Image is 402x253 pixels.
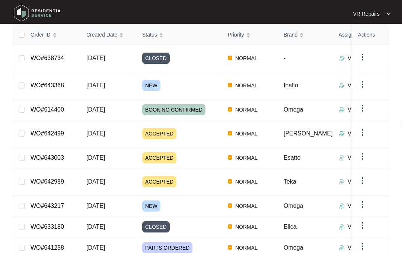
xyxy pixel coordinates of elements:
span: NORMAL [232,81,261,90]
span: [DATE] [86,82,105,88]
span: Created Date [86,31,117,39]
span: Inalto [284,82,298,88]
span: Elica [284,224,297,230]
a: WO#641258 [31,244,64,251]
span: [PERSON_NAME] [284,130,333,137]
th: Order ID [25,25,80,45]
span: [DATE] [86,154,105,161]
img: Vercel Logo [228,179,232,184]
img: Assigner Icon [339,245,345,251]
span: NORMAL [232,54,261,63]
img: Assigner Icon [339,224,345,230]
a: WO#633180 [31,224,64,230]
img: dropdown arrow [358,80,367,89]
img: Vercel Logo [228,56,232,60]
span: NORMAL [232,105,261,114]
img: dropdown arrow [358,128,367,137]
th: Priority [222,25,278,45]
p: VR Repairs [348,177,378,186]
img: dropdown arrow [358,53,367,62]
img: dropdown arrow [386,12,391,16]
img: Assigner Icon [339,55,345,61]
th: Brand [278,25,333,45]
a: WO#642499 [31,130,64,137]
p: VR Repairs [348,153,378,162]
span: CLOSED [142,221,170,232]
span: NEW [142,80,160,91]
span: NORMAL [232,153,261,162]
span: NORMAL [232,243,261,252]
span: ACCEPTED [142,152,176,163]
img: dropdown arrow [358,104,367,113]
a: WO#643217 [31,203,64,209]
span: [DATE] [86,106,105,113]
img: Assigner Icon [339,131,345,137]
img: Assigner Icon [339,203,345,209]
span: CLOSED [142,53,170,64]
a: WO#643003 [31,154,64,161]
img: Vercel Logo [228,224,232,229]
img: dropdown arrow [358,242,367,251]
img: Assigner Icon [339,107,345,113]
img: dropdown arrow [358,200,367,209]
span: NORMAL [232,129,261,138]
p: VR Repairs [348,105,378,114]
span: NORMAL [232,222,261,231]
p: VR Repairs [348,222,378,231]
img: Assigner Icon [339,82,345,88]
span: Esatto [284,154,300,161]
p: VR Repairs [348,202,378,210]
span: Order ID [31,31,51,39]
p: VR Repairs [348,81,378,90]
p: VR Repairs [348,54,378,63]
span: [DATE] [86,203,105,209]
span: Brand [284,31,297,39]
th: Created Date [80,25,136,45]
img: Vercel Logo [228,107,232,112]
span: [DATE] [86,55,105,61]
span: Omega [284,203,303,209]
p: VR Repairs [353,10,380,18]
span: NORMAL [232,177,261,186]
span: Assignee [339,31,360,39]
th: Status [136,25,222,45]
img: dropdown arrow [358,152,367,161]
span: ACCEPTED [142,128,176,139]
img: Assigner Icon [339,179,345,185]
span: NEW [142,200,160,212]
img: dropdown arrow [358,221,367,230]
span: Priority [228,31,244,39]
span: NORMAL [232,202,261,210]
span: Omega [284,106,303,113]
span: [DATE] [86,178,105,185]
img: Vercel Logo [228,203,232,208]
span: Teka [284,178,296,185]
a: WO#643368 [31,82,64,88]
a: WO#642989 [31,178,64,185]
span: BOOKING CONFIRMED [142,104,205,115]
img: Vercel Logo [228,131,232,135]
img: Assigner Icon [339,155,345,161]
a: WO#614400 [31,106,64,113]
p: VR Repairs [348,243,378,252]
span: Omega [284,244,303,251]
span: Status [142,31,157,39]
p: VR Repairs [348,129,378,138]
img: Vercel Logo [228,155,232,160]
th: Actions [352,25,389,45]
span: [DATE] [86,224,105,230]
span: ACCEPTED [142,176,176,187]
span: - [284,55,285,61]
img: Vercel Logo [228,245,232,250]
img: dropdown arrow [358,176,367,185]
span: [DATE] [86,130,105,137]
img: Vercel Logo [228,83,232,87]
img: residentia service logo [11,2,63,24]
span: [DATE] [86,244,105,251]
a: WO#638734 [31,55,64,61]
